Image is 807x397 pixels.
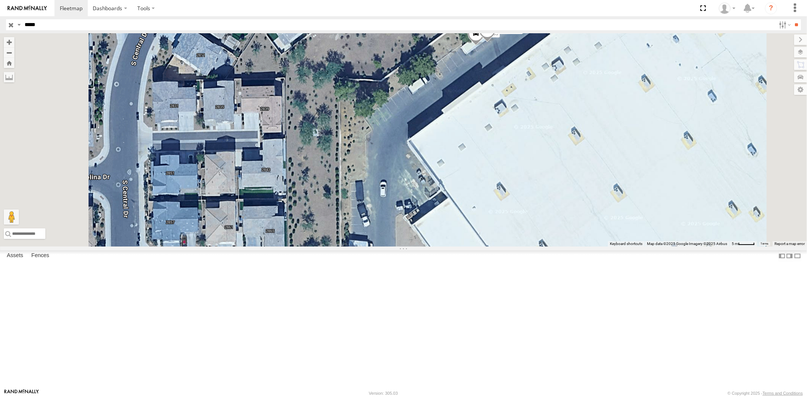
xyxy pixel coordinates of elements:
[776,19,792,30] label: Search Filter Options
[3,251,27,261] label: Assets
[8,6,47,11] img: rand-logo.svg
[786,250,793,261] label: Dock Summary Table to the Right
[761,242,769,245] a: Terms
[778,250,786,261] label: Dock Summary Table to the Left
[28,251,53,261] label: Fences
[794,84,807,95] label: Map Settings
[732,242,738,246] span: 5 m
[716,3,738,14] div: Sardor Khadjimedov
[763,391,803,395] a: Terms and Conditions
[4,209,19,225] button: Drag Pegman onto the map to open Street View
[4,47,14,58] button: Zoom out
[794,250,801,261] label: Hide Summary Table
[765,2,777,14] i: ?
[610,241,642,247] button: Keyboard shortcuts
[728,391,803,395] div: © Copyright 2025 -
[4,37,14,47] button: Zoom in
[774,242,805,246] a: Report a map error
[4,58,14,68] button: Zoom Home
[647,242,727,246] span: Map data ©2025 Google Imagery ©2025 Airbus
[4,389,39,397] a: Visit our Website
[369,391,398,395] div: Version: 305.03
[4,72,14,82] label: Measure
[729,241,757,247] button: Map Scale: 5 m per 40 pixels
[16,19,22,30] label: Search Query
